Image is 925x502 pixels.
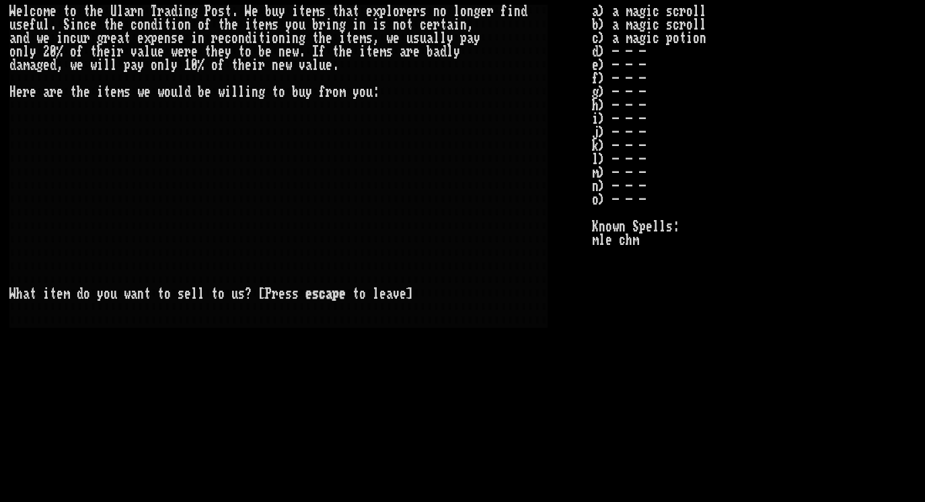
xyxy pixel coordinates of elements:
div: e [191,45,198,59]
div: n [16,45,23,59]
div: b [427,45,433,59]
div: c [83,18,90,32]
div: g [339,18,346,32]
div: o [9,45,16,59]
div: e [406,5,413,18]
div: w [386,32,393,45]
div: w [137,85,144,99]
div: o [292,18,299,32]
div: 0 [50,45,57,59]
div: a [400,45,406,59]
div: n [238,32,245,45]
div: b [258,45,265,59]
div: S [63,18,70,32]
div: g [474,5,480,18]
div: n [157,59,164,72]
div: i [265,32,272,45]
div: v [131,45,137,59]
div: t [83,5,90,18]
div: y [447,32,453,45]
div: h [90,5,97,18]
div: i [97,59,104,72]
div: n [467,5,474,18]
div: i [245,18,252,32]
div: i [178,5,184,18]
div: i [252,59,258,72]
div: l [433,32,440,45]
div: l [117,5,124,18]
div: c [70,32,77,45]
div: e [43,32,50,45]
div: i [292,5,299,18]
div: e [90,18,97,32]
div: r [406,45,413,59]
div: I [312,45,319,59]
div: a [467,32,474,45]
div: e [305,5,312,18]
div: e [110,85,117,99]
div: o [164,85,171,99]
div: m [265,18,272,32]
div: h [225,18,231,32]
div: s [413,32,420,45]
div: t [218,18,225,32]
div: u [272,5,279,18]
div: x [144,32,151,45]
div: t [231,59,238,72]
div: i [171,18,178,32]
div: m [312,5,319,18]
div: e [326,32,332,45]
div: l [453,5,460,18]
div: e [279,59,285,72]
div: a [305,59,312,72]
div: h [77,85,83,99]
div: a [16,59,23,72]
div: s [171,32,178,45]
div: e [366,5,373,18]
div: x [373,5,379,18]
div: d [151,18,157,32]
div: P [205,5,211,18]
div: a [164,5,171,18]
div: y [474,32,480,45]
div: e [137,32,144,45]
div: . [299,45,305,59]
div: e [57,85,63,99]
div: r [23,85,30,99]
div: e [178,45,184,59]
div: d [184,85,191,99]
div: n [279,32,285,45]
div: n [184,18,191,32]
div: i [57,32,63,45]
div: i [191,32,198,45]
div: w [218,85,225,99]
div: l [23,5,30,18]
div: a [427,32,433,45]
div: n [393,18,400,32]
div: r [487,5,494,18]
div: n [292,32,299,45]
div: n [460,18,467,32]
div: u [171,85,178,99]
div: s [386,45,393,59]
div: t [70,85,77,99]
div: . [231,5,238,18]
div: t [332,45,339,59]
div: % [198,59,205,72]
div: i [110,45,117,59]
div: e [265,45,272,59]
div: t [406,18,413,32]
div: e [252,5,258,18]
div: t [225,5,231,18]
div: s [218,5,225,18]
div: m [43,5,50,18]
div: . [50,18,57,32]
div: l [386,5,393,18]
div: i [359,45,366,59]
div: t [205,45,211,59]
div: u [36,18,43,32]
div: f [218,59,225,72]
div: n [198,32,205,45]
div: o [137,18,144,32]
div: e [30,85,36,99]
